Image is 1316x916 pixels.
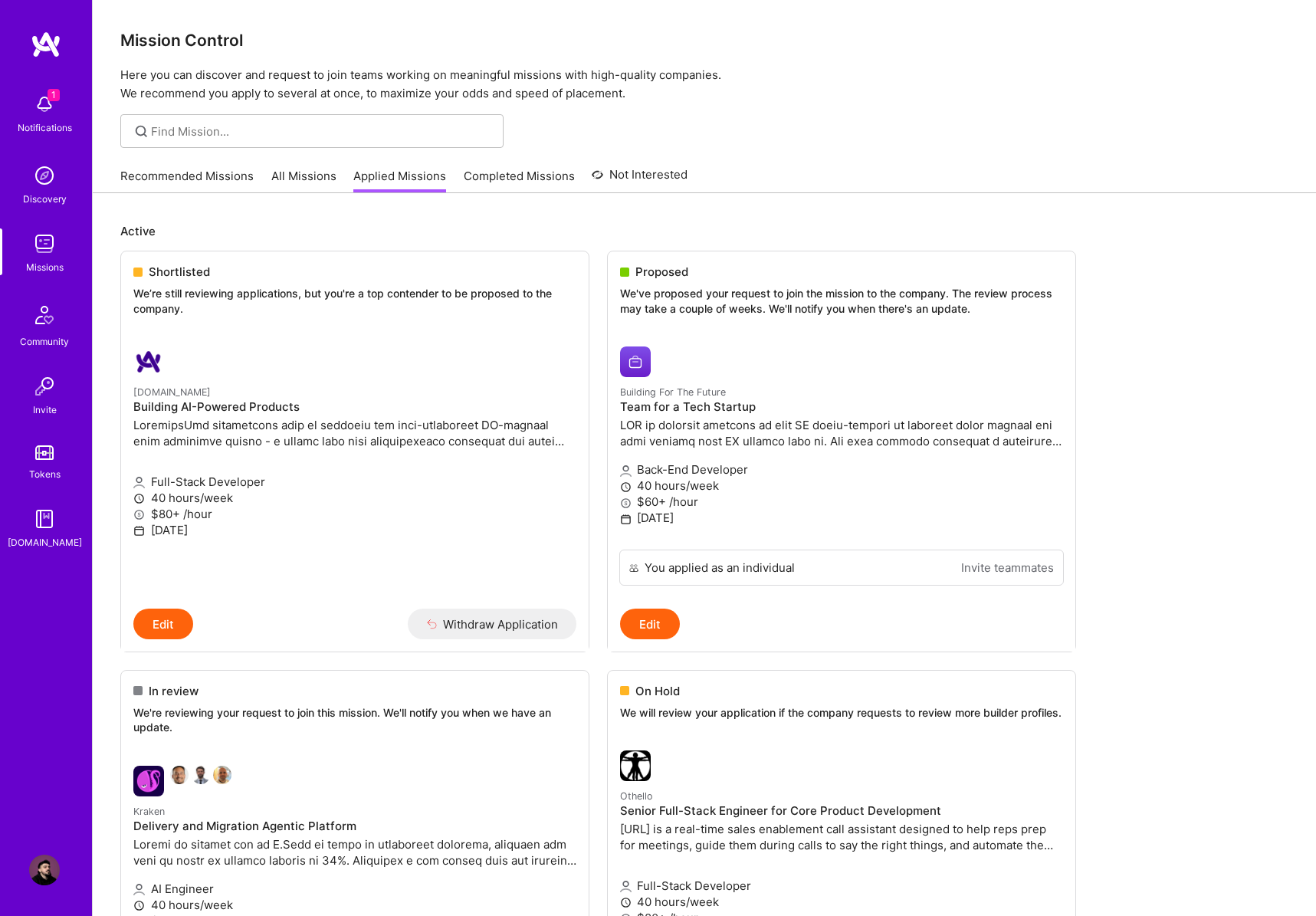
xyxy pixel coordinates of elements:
[31,31,61,58] img: logo
[133,474,576,490] p: Full-Stack Developer
[620,461,1063,478] p: Back-End Developer
[35,445,54,460] img: tokens
[620,804,1063,818] h4: Senior Full-Stack Engineer for Core Product Development
[133,897,576,913] p: 40 hours/week
[120,168,254,193] a: Recommended Missions
[961,560,1054,576] a: Invite teammates
[29,504,60,534] img: guide book
[29,855,60,885] img: User Avatar
[645,560,795,576] div: You applied as an individual
[23,191,67,207] div: Discovery
[620,514,632,525] i: icon Calendar
[133,400,576,414] h4: Building AI-Powered Products
[29,371,60,402] img: Invite
[121,334,589,609] a: A.Team company logo[DOMAIN_NAME]Building AI-Powered ProductsLoremipsUmd sitametcons adip el seddo...
[408,609,577,639] button: Withdraw Application
[25,855,64,885] a: User Avatar
[620,510,1063,526] p: [DATE]
[192,766,210,784] img: Daniel Scain
[133,705,576,735] p: We're reviewing your request to join this mission. We'll notify you when we have an update.
[133,493,145,504] i: icon Clock
[620,897,632,908] i: icon Clock
[151,123,492,140] input: Find Mission...
[133,819,576,833] h4: Delivery and Migration Agentic Platform
[635,264,688,280] span: Proposed
[26,259,64,275] div: Missions
[620,750,651,781] img: Othello company logo
[620,821,1063,853] p: [URL] is a real-time sales enablement call assistant designed to help reps prep for meetings, gui...
[133,477,145,488] i: icon Applicant
[133,506,576,522] p: $80+ /hour
[133,286,576,316] p: We’re still reviewing applications, but you're a top contender to be proposed to the company.
[133,123,150,140] i: icon SearchGrey
[29,89,60,120] img: bell
[213,766,231,784] img: Linford Bacon
[133,836,576,868] p: Loremi do sitamet con ad E.Sedd ei tempo in utlaboreet dolorema, aliquaen adm veni qu nostr ex ul...
[149,264,210,280] span: Shortlisted
[8,534,82,550] div: [DOMAIN_NAME]
[620,494,1063,510] p: $60+ /hour
[133,900,145,911] i: icon Clock
[149,683,199,699] span: In review
[133,522,576,538] p: [DATE]
[620,497,632,509] i: icon MoneyGray
[48,89,60,101] span: 1
[620,478,1063,494] p: 40 hours/week
[133,509,145,520] i: icon MoneyGray
[133,346,164,377] img: A.Team company logo
[133,417,576,449] p: LoremipsUmd sitametcons adip el seddoeiu tem inci-utlaboreet DO-magnaal enim adminimve quisno - e...
[620,465,632,477] i: icon Applicant
[33,402,57,418] div: Invite
[620,705,1063,721] p: We will review your application if the company requests to review more builder profiles.
[120,223,1288,239] p: Active
[29,466,61,482] div: Tokens
[620,790,652,802] small: Othello
[120,66,1288,103] p: Here you can discover and request to join teams working on meaningful missions with high-quality ...
[133,881,576,897] p: AI Engineer
[26,297,63,333] img: Community
[133,490,576,506] p: 40 hours/week
[620,386,726,398] small: Building For The Future
[592,166,688,193] a: Not Interested
[353,168,446,193] a: Applied Missions
[620,881,632,892] i: icon Applicant
[20,333,69,350] div: Community
[120,31,1288,50] h3: Mission Control
[29,160,60,191] img: discovery
[18,120,72,136] div: Notifications
[133,806,165,817] small: Kraken
[133,386,211,398] small: [DOMAIN_NAME]
[133,609,193,639] button: Edit
[620,609,680,639] button: Edit
[620,286,1063,316] p: We've proposed your request to join the mission to the company. The review process may take a cou...
[271,168,336,193] a: All Missions
[620,417,1063,449] p: LOR ip dolorsit ametcons ad elit SE doeiu-tempori ut laboreet dolor magnaal eni admi veniamq nost...
[133,884,145,895] i: icon Applicant
[620,878,1063,894] p: Full-Stack Developer
[620,894,1063,910] p: 40 hours/week
[620,400,1063,414] h4: Team for a Tech Startup
[464,168,575,193] a: Completed Missions
[133,766,164,796] img: Kraken company logo
[608,334,1075,550] a: Building For The Future company logoBuilding For The FutureTeam for a Tech StartupLOR ip dolorsit...
[133,525,145,537] i: icon Calendar
[635,683,680,699] span: On Hold
[170,766,189,784] img: Nathaniel Meron
[29,228,60,259] img: teamwork
[620,481,632,493] i: icon Clock
[620,346,651,377] img: Building For The Future company logo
